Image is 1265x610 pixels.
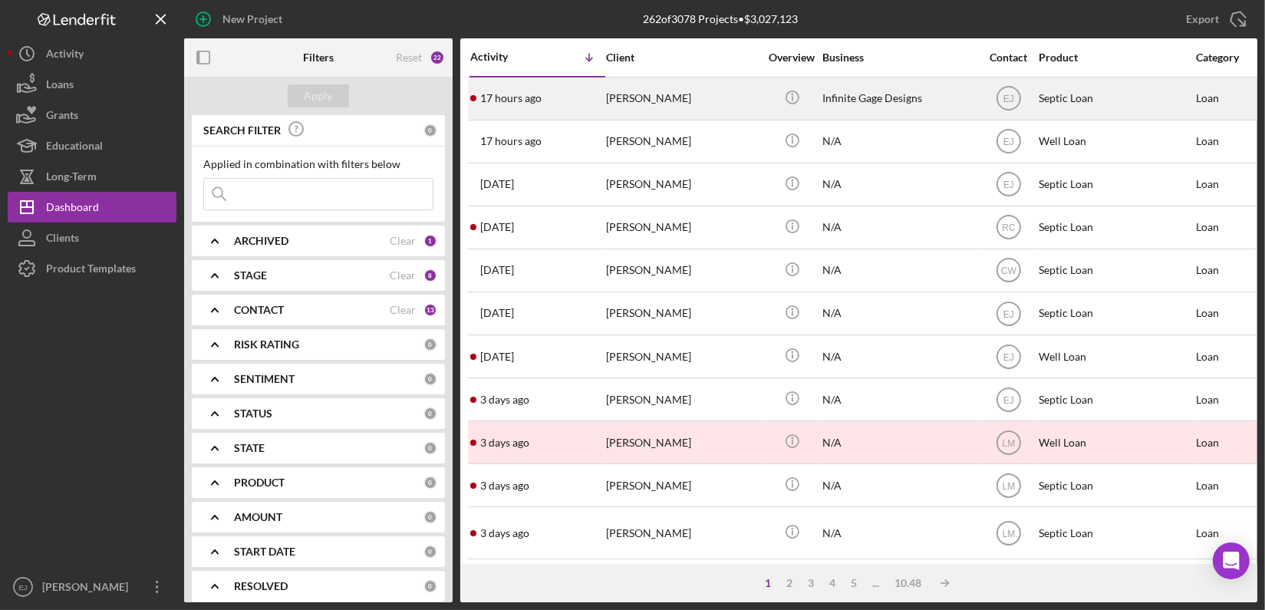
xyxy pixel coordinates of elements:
div: Overview [763,51,821,64]
div: New Project [222,4,282,35]
text: LM [1002,528,1015,539]
div: 22 [430,50,445,65]
div: 1 [758,577,779,589]
div: Septic Loan [1039,207,1192,248]
button: Apply [288,84,349,107]
div: Grants [46,100,78,134]
div: [PERSON_NAME] [606,164,759,205]
button: Activity [8,38,176,69]
div: Apply [305,84,333,107]
time: 2025-08-22 22:48 [480,437,529,449]
div: Dashboard [46,192,99,226]
div: 2 [779,577,801,589]
div: 0 [423,338,437,351]
button: Long-Term [8,161,176,192]
div: Educational [46,130,103,165]
b: CONTACT [234,304,284,316]
b: ARCHIVED [234,235,288,247]
div: N/A [822,293,976,334]
button: New Project [184,4,298,35]
b: RISK RATING [234,338,299,351]
div: 4 [822,577,844,589]
div: [PERSON_NAME] [606,379,759,420]
div: Loans [46,69,74,104]
time: 2025-08-23 15:14 [480,307,514,319]
div: Business [822,51,976,64]
div: [PERSON_NAME] [606,422,759,463]
div: 0 [423,545,437,559]
a: Product Templates [8,253,176,284]
div: [PERSON_NAME] [606,78,759,119]
a: Educational [8,130,176,161]
div: [PERSON_NAME] [606,465,759,506]
div: Septic Loan [1039,465,1192,506]
div: N/A [822,465,976,506]
div: Open Intercom Messenger [1213,542,1250,579]
text: LM [1002,437,1015,448]
div: Septic Loan [1039,560,1192,601]
div: Well Loan [1039,336,1192,377]
div: 0 [423,579,437,593]
div: ... [865,577,888,589]
text: EJ [1003,394,1013,405]
text: EJ [1003,180,1013,190]
div: [PERSON_NAME] [606,508,759,557]
div: Septic Loan [1039,250,1192,291]
b: STATE [234,442,265,454]
button: Grants [8,100,176,130]
div: N/A [822,250,976,291]
div: [PERSON_NAME] [606,293,759,334]
time: 2025-08-23 16:16 [480,264,514,276]
text: EJ [1003,137,1013,147]
button: Export [1171,4,1257,35]
time: 2025-08-22 19:07 [480,527,529,539]
b: PRODUCT [234,476,285,489]
text: CW [1001,265,1017,276]
button: Clients [8,223,176,253]
div: 0 [423,510,437,524]
div: N/A [822,336,976,377]
text: EJ [1003,351,1013,362]
text: RC [1002,223,1016,233]
div: Well Loan [1039,422,1192,463]
div: [PERSON_NAME] [606,560,759,601]
time: 2025-08-24 00:55 [480,178,514,190]
div: Septic Loan [1039,164,1192,205]
text: EJ [18,583,27,592]
div: Septic Loan [1039,379,1192,420]
div: Well Loan [1039,121,1192,162]
div: [PERSON_NAME] [606,250,759,291]
text: EJ [1003,308,1013,319]
div: Clear [390,235,416,247]
div: Long-Term [46,161,97,196]
time: 2025-08-23 02:07 [480,351,514,363]
div: Activity [470,51,538,63]
div: Clients [46,223,79,257]
text: EJ [1003,94,1013,104]
b: RESOLVED [234,580,288,592]
div: Contact [980,51,1037,64]
b: START DATE [234,546,295,558]
b: AMOUNT [234,511,282,523]
div: Activity [46,38,84,73]
a: Dashboard [8,192,176,223]
time: 2025-08-23 18:30 [480,221,514,233]
b: STATUS [234,407,272,420]
button: Loans [8,69,176,100]
div: Clear [390,269,416,282]
div: 3 [801,577,822,589]
div: Septic Loan [1039,78,1192,119]
div: Client [606,51,759,64]
time: 2025-08-22 23:52 [480,394,529,406]
time: 2025-08-24 19:55 [480,92,542,104]
div: 262 of 3078 Projects • $3,027,123 [643,13,798,25]
div: 0 [423,372,437,386]
div: Septic Loan [1039,293,1192,334]
div: N/A [822,207,976,248]
div: 0 [423,124,437,137]
div: [PERSON_NAME] [606,207,759,248]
